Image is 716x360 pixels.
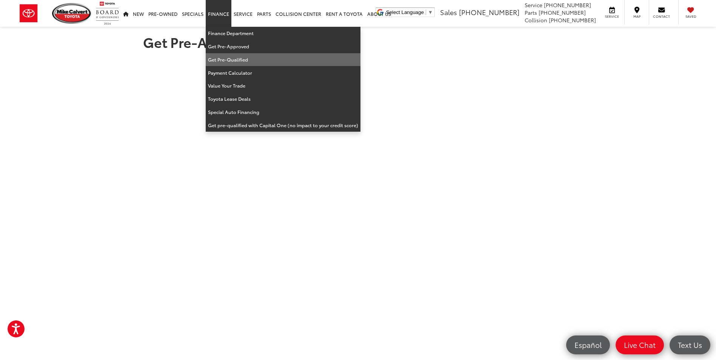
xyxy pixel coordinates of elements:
a: Get Pre-Approved [206,40,360,53]
span: [PHONE_NUMBER] [539,9,586,16]
span: Select Language [386,9,424,15]
span: [PHONE_NUMBER] [549,16,596,24]
span: Saved [682,14,699,19]
a: Text Us [670,335,710,354]
a: Get Pre-Qualified [206,53,360,66]
a: Value Your Trade [206,79,360,92]
span: [PHONE_NUMBER] [544,1,591,9]
a: Toyota Lease Deals [206,92,360,106]
a: Select Language​ [386,9,433,15]
a: Get pre-qualified with Capital One (no impact to your credit score) [206,119,360,132]
span: Español [571,340,605,349]
h1: Get Pre-Approved [143,34,573,49]
img: Mike Calvert Toyota [52,3,92,24]
span: Parts [525,9,537,16]
span: Service [604,14,621,19]
a: Payment Calculator [206,66,360,80]
span: Collision [525,16,547,24]
a: Special Auto Financing [206,106,360,119]
span: Contact [653,14,670,19]
span: Sales [440,7,457,17]
a: Live Chat [616,335,664,354]
a: Español [566,335,610,354]
span: ▼ [428,9,433,15]
span: Map [628,14,645,19]
a: Finance Department [206,27,360,40]
span: Service [525,1,542,9]
span: [PHONE_NUMBER] [459,7,519,17]
span: Live Chat [620,340,659,349]
span: Text Us [674,340,706,349]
